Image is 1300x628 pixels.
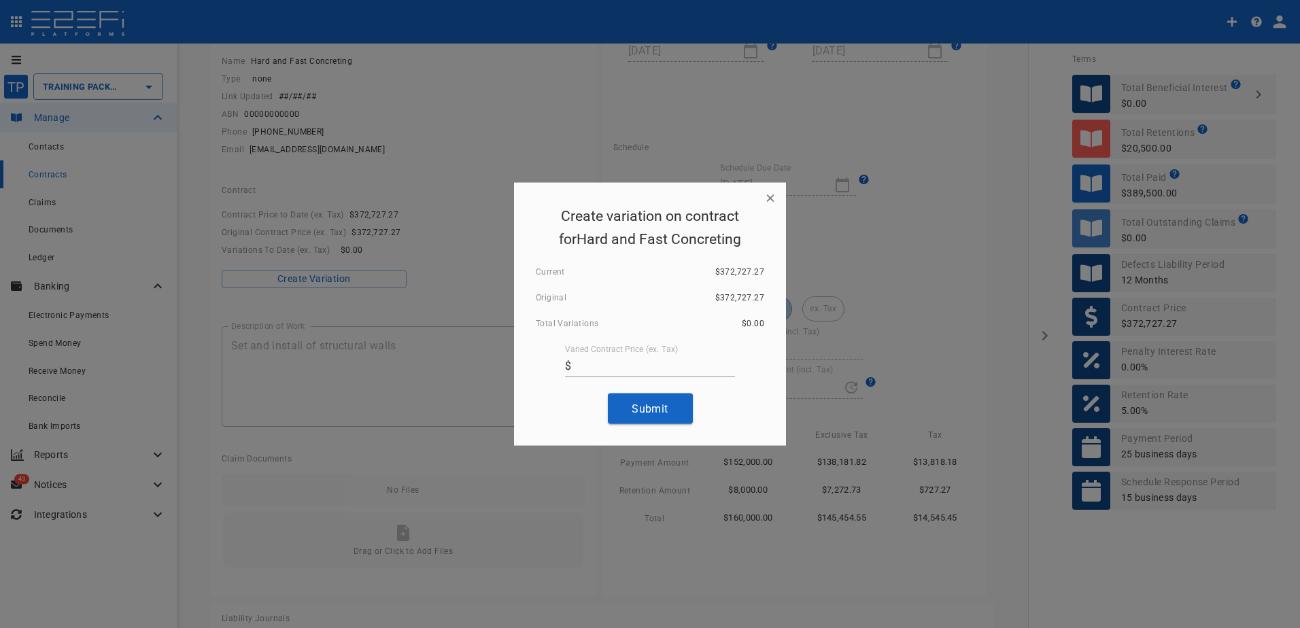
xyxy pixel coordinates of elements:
[536,205,764,251] h5: Create variation on contract for Hard and Fast Concreting
[715,292,764,302] span: $372,727.27
[536,266,565,276] span: Current
[742,318,764,328] span: $0.00
[565,343,679,355] label: Varied Contract Price (ex. Tax)
[608,393,693,423] button: Submit
[565,358,571,374] p: $
[536,292,566,302] span: Original
[536,318,598,328] span: Total Variations
[715,266,764,276] span: $372,727.27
